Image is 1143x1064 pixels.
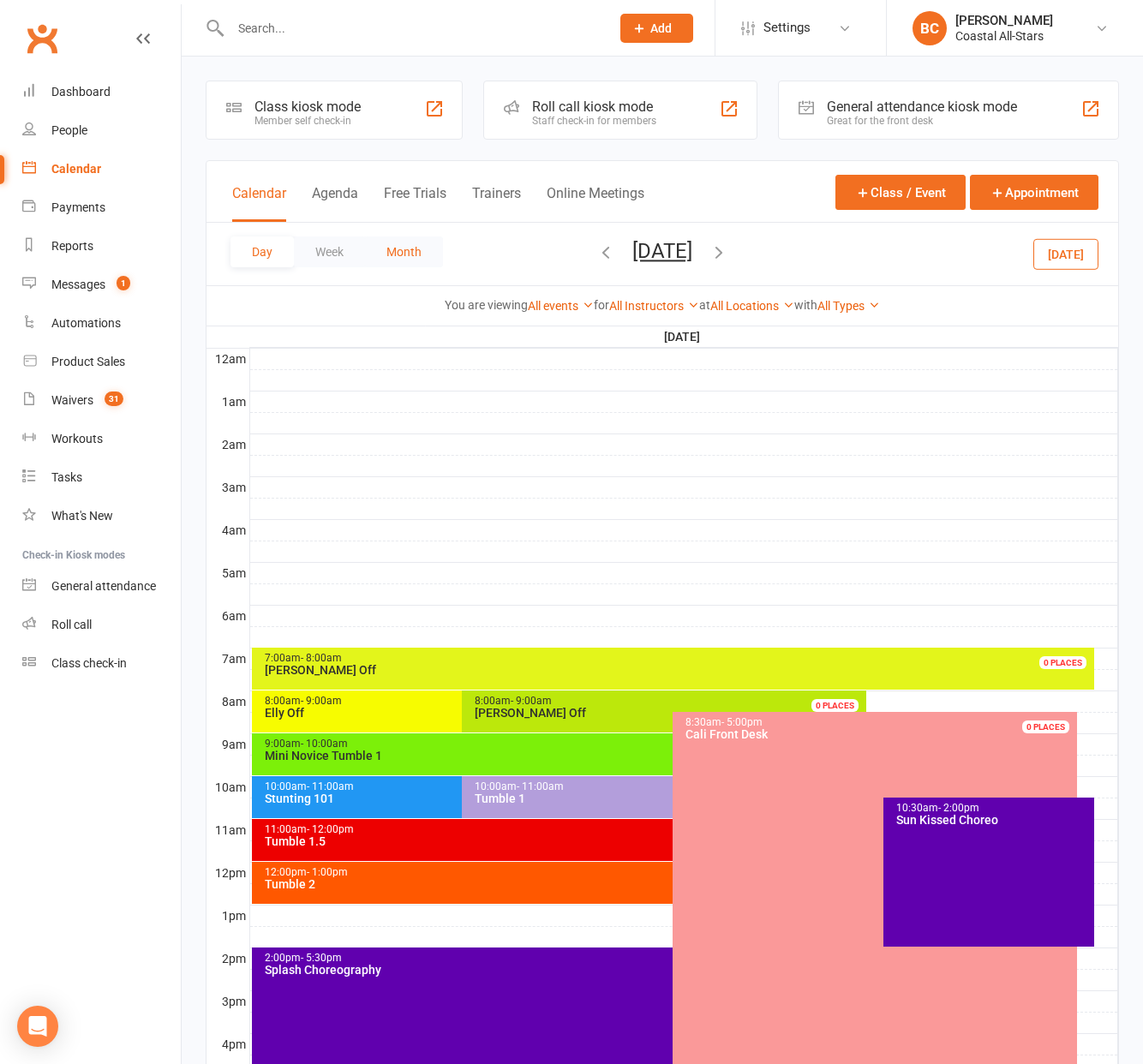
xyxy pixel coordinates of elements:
[51,355,125,368] div: Product Sales
[517,780,564,792] span: - 11:00am
[384,185,446,222] button: Free Trials
[474,781,863,792] div: 10:00am
[22,381,181,420] a: Waivers 31
[206,1033,249,1055] th: 4pm
[206,733,249,755] th: 9am
[511,695,552,707] span: - 9:00am
[294,236,365,267] button: Week
[51,470,82,484] div: Tasks
[117,276,130,290] span: 1
[307,866,348,878] span: - 1:00pm
[206,905,249,926] th: 1pm
[51,278,105,291] div: Messages
[17,1006,58,1047] div: Open Intercom Messenger
[528,299,594,313] a: All events
[22,497,181,535] a: What's New
[206,348,249,369] th: 12am
[264,835,1074,847] div: Tumble 1.5
[685,717,1074,728] div: 8:30am
[22,111,181,150] a: People
[301,695,342,707] span: - 9:00am
[895,803,1091,814] div: 10:30am
[230,236,294,267] button: Day
[51,123,87,137] div: People
[594,298,609,312] strong: for
[206,819,249,840] th: 11am
[254,115,361,127] div: Member self check-in
[264,824,1074,835] div: 11:00am
[264,792,653,804] div: Stunting 101
[955,28,1053,44] div: Coastal All-Stars
[721,716,763,728] span: - 5:00pm
[301,952,342,964] span: - 5:30pm
[206,391,249,412] th: 1am
[51,239,93,253] div: Reports
[22,343,181,381] a: Product Sales
[51,162,101,176] div: Calendar
[1033,238,1098,269] button: [DATE]
[475,706,586,720] span: [PERSON_NAME] Off
[445,298,528,312] strong: You are viewing
[206,519,249,541] th: 4am
[249,326,1118,348] th: [DATE]
[22,188,181,227] a: Payments
[895,814,1091,826] div: Sun Kissed Choreo
[264,964,1074,976] div: Splash Choreography
[620,14,693,43] button: Add
[955,13,1053,28] div: [PERSON_NAME]
[307,780,354,792] span: - 11:00am
[51,618,92,631] div: Roll call
[365,236,443,267] button: Month
[51,393,93,407] div: Waivers
[264,867,1074,878] div: 12:00pm
[22,420,181,458] a: Workouts
[632,239,692,263] button: [DATE]
[472,185,521,222] button: Trainers
[913,11,947,45] div: BC
[474,696,863,707] div: 8:00am
[301,652,342,664] span: - 8:00am
[254,99,361,115] div: Class kiosk mode
[225,16,598,40] input: Search...
[206,690,249,712] th: 8am
[547,185,644,222] button: Online Meetings
[51,200,105,214] div: Payments
[817,299,880,313] a: All Types
[22,606,181,644] a: Roll call
[312,185,358,222] button: Agenda
[105,392,123,406] span: 31
[206,648,249,669] th: 7am
[1022,720,1069,733] div: 0 PLACES
[1039,656,1086,669] div: 0 PLACES
[51,432,103,445] div: Workouts
[699,298,710,312] strong: at
[206,990,249,1012] th: 3pm
[264,878,1074,890] div: Tumble 2
[22,150,181,188] a: Calendar
[650,21,672,35] span: Add
[232,185,286,222] button: Calendar
[206,776,249,798] th: 10am
[264,781,653,792] div: 10:00am
[970,175,1098,210] button: Appointment
[827,115,1017,127] div: Great for the front desk
[264,750,1074,762] div: Mini Novice Tumble 1
[532,99,656,115] div: Roll call kiosk mode
[206,476,249,498] th: 3am
[22,458,181,497] a: Tasks
[794,298,817,312] strong: with
[264,696,653,707] div: 8:00am
[206,862,249,883] th: 12pm
[22,304,181,343] a: Automations
[938,802,979,814] span: - 2:00pm
[685,727,768,741] span: Cali Front Desk
[51,509,113,523] div: What's New
[206,562,249,583] th: 5am
[532,115,656,127] div: Staff check-in for members
[763,9,811,47] span: Settings
[22,644,181,683] a: Class kiosk mode
[827,99,1017,115] div: General attendance kiosk mode
[22,227,181,266] a: Reports
[265,663,376,677] span: [PERSON_NAME] Off
[264,738,1074,750] div: 9:00am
